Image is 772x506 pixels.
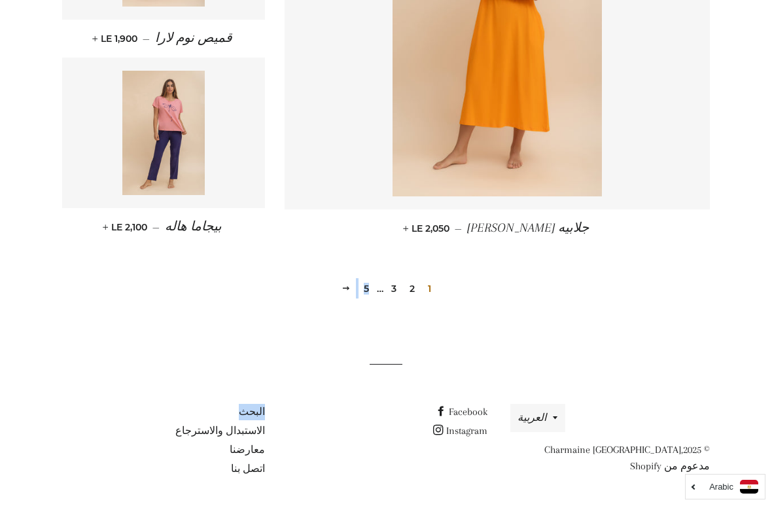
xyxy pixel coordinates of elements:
span: — [143,33,150,45]
button: العربية [510,404,565,432]
span: … [377,284,383,293]
a: 5 [359,279,374,298]
a: بيجاما هاله — LE 2,100 [62,208,265,245]
a: Instagram [433,425,487,437]
span: LE 1,900 [95,33,137,45]
span: بيجاما هاله [165,219,222,234]
a: Charmaine [GEOGRAPHIC_DATA] [544,444,681,456]
a: البحث [239,406,265,418]
a: 2 [404,279,420,298]
a: 3 [386,279,402,298]
a: Arabic [692,480,758,494]
a: Facebook [436,406,487,418]
a: قميص نوم لارا — LE 1,900 [62,20,265,57]
span: LE 2,100 [105,221,147,233]
a: الاستبدال والاسترجاع [175,425,265,437]
a: مدعوم من Shopify [630,460,710,472]
a: اتصل بنا [231,463,265,475]
i: Arabic [709,482,733,491]
span: — [455,223,462,234]
a: جلابيه [PERSON_NAME] — LE 2,050 [285,209,710,247]
a: معارضنا [230,444,265,456]
p: © 2025, [507,442,710,475]
span: قميص نوم لارا [155,31,232,45]
span: 1 [423,279,436,298]
span: LE 2,050 [406,223,449,234]
span: جلابيه [PERSON_NAME] [467,221,589,235]
span: — [152,221,160,233]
